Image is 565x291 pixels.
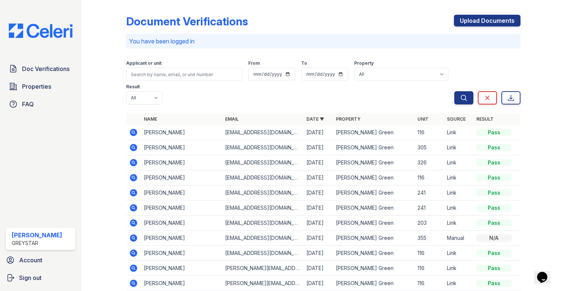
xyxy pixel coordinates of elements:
div: [PERSON_NAME] [12,231,62,239]
td: [PERSON_NAME] [141,155,222,170]
div: Pass [476,249,512,257]
label: To [301,60,307,66]
a: Email [225,116,239,122]
label: Result [126,84,140,90]
a: Account [3,253,78,267]
td: Link [444,246,473,261]
div: Pass [476,280,512,287]
td: [PERSON_NAME] [141,185,222,200]
td: [EMAIL_ADDRESS][DOMAIN_NAME] [222,216,303,231]
td: [PERSON_NAME] Green [333,185,414,200]
a: Date ▼ [306,116,324,122]
td: [PERSON_NAME] Green [333,140,414,155]
span: Properties [22,82,51,91]
td: [EMAIL_ADDRESS][DOMAIN_NAME] [222,246,303,261]
td: [PERSON_NAME] Green [333,261,414,276]
td: [PERSON_NAME][EMAIL_ADDRESS][DOMAIN_NAME] [222,276,303,291]
td: Link [444,125,473,140]
td: [PERSON_NAME] Green [333,276,414,291]
td: [PERSON_NAME] [141,200,222,216]
iframe: chat widget [534,262,558,284]
div: Pass [476,219,512,227]
td: Link [444,216,473,231]
td: [DATE] [303,276,333,291]
td: [PERSON_NAME] Green [333,155,414,170]
span: Account [19,256,42,265]
td: Link [444,170,473,185]
td: [EMAIL_ADDRESS][DOMAIN_NAME] [222,155,303,170]
a: Upload Documents [454,15,520,26]
a: Doc Verifications [6,61,75,76]
td: [PERSON_NAME] [141,216,222,231]
td: [DATE] [303,200,333,216]
td: [PERSON_NAME] Green [333,231,414,246]
td: 241 [415,200,444,216]
td: 241 [415,185,444,200]
td: [PERSON_NAME] [141,170,222,185]
td: [EMAIL_ADDRESS][DOMAIN_NAME] [222,200,303,216]
td: [PERSON_NAME] Green [333,216,414,231]
td: [PERSON_NAME] [141,231,222,246]
span: Sign out [19,273,42,282]
td: [PERSON_NAME] [141,140,222,155]
span: Doc Verifications [22,64,70,73]
td: [DATE] [303,140,333,155]
a: Property [336,116,360,122]
span: FAQ [22,100,34,109]
div: Greystar [12,239,62,247]
td: [EMAIL_ADDRESS][DOMAIN_NAME] [222,231,303,246]
td: 116 [415,276,444,291]
td: [EMAIL_ADDRESS][DOMAIN_NAME] [222,185,303,200]
td: [DATE] [303,261,333,276]
td: 326 [415,155,444,170]
label: Applicant or unit [126,60,161,66]
td: 355 [415,231,444,246]
td: [PERSON_NAME] Green [333,200,414,216]
td: [DATE] [303,231,333,246]
td: Manual [444,231,473,246]
td: 116 [415,261,444,276]
td: Link [444,185,473,200]
a: Source [447,116,466,122]
input: Search by name, email, or unit number [126,68,242,81]
div: Pass [476,189,512,196]
td: [DATE] [303,246,333,261]
td: [DATE] [303,125,333,140]
td: [PERSON_NAME] Green [333,170,414,185]
td: [PERSON_NAME][EMAIL_ADDRESS][DOMAIN_NAME] [222,261,303,276]
div: Pass [476,129,512,136]
td: 116 [415,170,444,185]
div: Pass [476,144,512,151]
td: 203 [415,216,444,231]
td: [PERSON_NAME] [141,125,222,140]
td: Link [444,155,473,170]
td: [PERSON_NAME] [141,276,222,291]
a: Name [144,116,157,122]
td: [EMAIL_ADDRESS][DOMAIN_NAME] [222,140,303,155]
td: Link [444,200,473,216]
a: Sign out [3,270,78,285]
a: Properties [6,79,75,94]
td: [PERSON_NAME] [141,261,222,276]
img: CE_Logo_Blue-a8612792a0a2168367f1c8372b55b34899dd931a85d93a1a3d3e32e68fde9ad4.png [3,24,78,38]
div: Document Verifications [126,15,248,28]
td: 116 [415,246,444,261]
div: Pass [476,204,512,212]
td: 116 [415,125,444,140]
td: 305 [415,140,444,155]
a: FAQ [6,97,75,111]
td: [PERSON_NAME] Green [333,246,414,261]
td: Link [444,261,473,276]
td: Link [444,140,473,155]
a: Result [476,116,494,122]
label: Property [354,60,374,66]
div: N/A [476,234,512,242]
div: Pass [476,265,512,272]
td: Link [444,276,473,291]
label: From [248,60,260,66]
td: [DATE] [303,185,333,200]
div: Pass [476,159,512,166]
a: Unit [417,116,429,122]
td: [DATE] [303,216,333,231]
